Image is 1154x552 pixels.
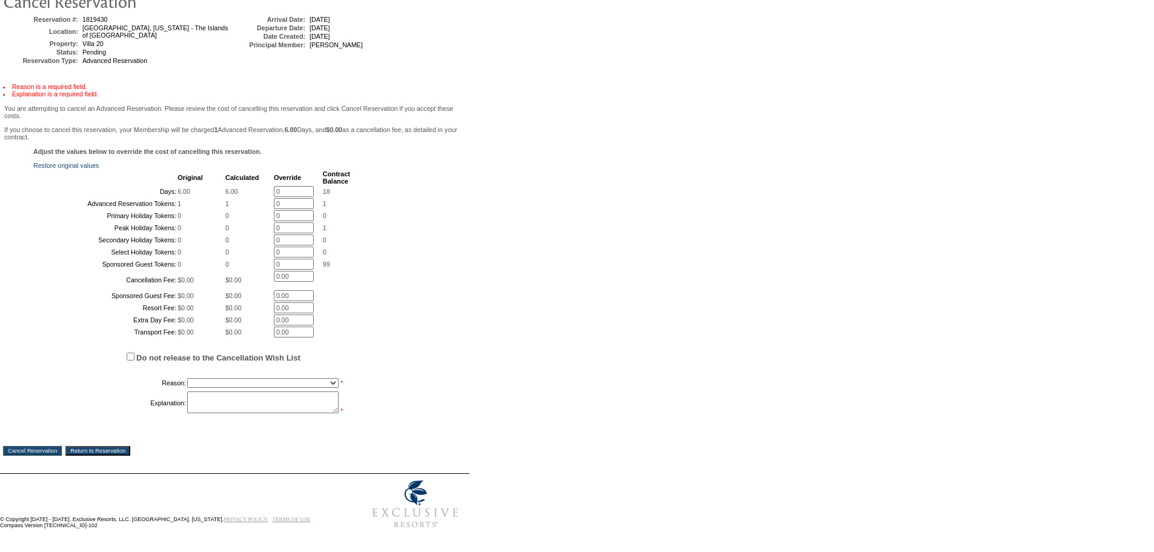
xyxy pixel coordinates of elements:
[136,353,300,362] label: Do not release to the Cancellation Wish List
[82,48,106,56] span: Pending
[224,516,268,522] a: PRIVACY POLICY
[3,83,466,90] li: Reason is a required field.
[323,212,327,219] span: 0
[35,327,176,338] td: Transport Fee:
[323,248,327,256] span: 0
[361,474,469,534] img: Exclusive Resorts
[323,200,327,207] span: 1
[35,198,176,209] td: Advanced Reservation Tokens:
[35,210,176,221] td: Primary Holiday Tokens:
[4,126,465,141] p: If you choose to cancel this reservation, your Membership will be charged Advanced Reservation, D...
[65,446,130,456] input: Return to Reservation
[5,24,78,39] td: Location:
[285,126,297,133] b: 6.00
[310,24,330,32] span: [DATE]
[323,170,350,185] b: Contract Balance
[326,126,342,133] b: $0.00
[323,261,330,268] span: 99
[310,41,363,48] span: [PERSON_NAME]
[82,40,104,47] span: Villa 20
[35,259,176,270] td: Sponsored Guest Tokens:
[177,328,194,336] span: $0.00
[225,292,242,299] span: $0.00
[35,376,186,390] td: Reason:
[82,57,147,64] span: Advanced Reservation
[177,292,194,299] span: $0.00
[35,302,176,313] td: Resort Fee:
[177,236,181,244] span: 0
[35,391,186,414] td: Explanation:
[310,33,330,40] span: [DATE]
[274,174,301,181] b: Override
[35,234,176,245] td: Secondary Holiday Tokens:
[233,16,305,23] td: Arrival Date:
[233,41,305,48] td: Principal Member:
[4,105,465,119] p: You are attempting to cancel an Advanced Reservation. Please review the cost of cancelling this r...
[177,174,203,181] b: Original
[5,40,78,47] td: Property:
[323,188,330,195] span: 18
[82,24,228,39] span: [GEOGRAPHIC_DATA], [US_STATE] - The Islands of [GEOGRAPHIC_DATA]
[225,188,238,195] span: 6.00
[35,186,176,197] td: Days:
[225,174,259,181] b: Calculated
[323,224,327,231] span: 1
[233,24,305,32] td: Departure Date:
[177,276,194,284] span: $0.00
[3,446,62,456] input: Cancel Reservation
[273,516,311,522] a: TERMS OF USE
[177,304,194,311] span: $0.00
[82,16,108,23] span: 1819430
[323,236,327,244] span: 0
[33,148,262,155] b: Adjust the values below to override the cost of cancelling this reservation.
[225,261,229,268] span: 0
[5,48,78,56] td: Status:
[35,222,176,233] td: Peak Holiday Tokens:
[177,248,181,256] span: 0
[225,236,229,244] span: 0
[225,276,242,284] span: $0.00
[177,224,181,231] span: 0
[214,126,218,133] b: 1
[5,16,78,23] td: Reservation #:
[35,290,176,301] td: Sponsored Guest Fee:
[225,304,242,311] span: $0.00
[177,261,181,268] span: 0
[225,200,229,207] span: 1
[310,16,330,23] span: [DATE]
[225,224,229,231] span: 0
[3,90,466,98] li: Explanation is a required field.
[177,200,181,207] span: 1
[35,271,176,289] td: Cancellation Fee:
[177,188,190,195] span: 6.00
[35,247,176,258] td: Select Holiday Tokens:
[177,212,181,219] span: 0
[225,328,242,336] span: $0.00
[5,57,78,64] td: Reservation Type:
[225,212,229,219] span: 0
[225,316,242,324] span: $0.00
[233,33,305,40] td: Date Created:
[35,314,176,325] td: Extra Day Fee:
[177,316,194,324] span: $0.00
[33,162,99,169] a: Restore original values
[225,248,229,256] span: 0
